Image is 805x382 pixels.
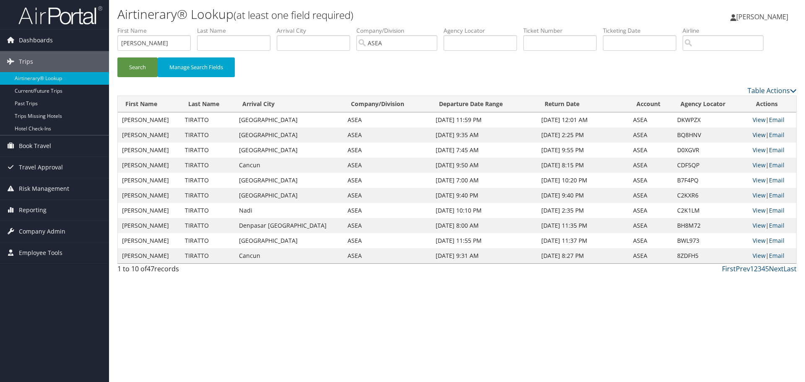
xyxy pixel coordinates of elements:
td: [DATE] 2:25 PM [537,127,629,143]
label: Ticketing Date [603,26,683,35]
td: ASEA [343,112,431,127]
td: [GEOGRAPHIC_DATA] [235,173,343,188]
td: Denpasar [GEOGRAPHIC_DATA] [235,218,343,233]
a: Email [769,131,784,139]
td: | [748,248,797,263]
td: TIRATTO [181,218,235,233]
label: Last Name [197,26,277,35]
td: [DATE] 7:00 AM [431,173,538,188]
span: Travel Approval [19,157,63,178]
td: [GEOGRAPHIC_DATA] [235,143,343,158]
td: [DATE] 12:01 AM [537,112,629,127]
td: D0XGVR [673,143,748,158]
a: First [722,264,736,273]
span: Risk Management [19,178,69,199]
a: View [753,252,766,260]
small: (at least one field required) [234,8,353,22]
td: | [748,127,797,143]
td: [DATE] 10:20 PM [537,173,629,188]
td: [DATE] 2:35 PM [537,203,629,218]
a: Email [769,161,784,169]
td: [DATE] 8:27 PM [537,248,629,263]
td: TIRATTO [181,233,235,248]
td: TIRATTO [181,158,235,173]
td: ASEA [343,143,431,158]
td: C2K1LM [673,203,748,218]
td: [PERSON_NAME] [118,158,181,173]
td: ASEA [629,112,673,127]
img: airportal-logo.png [18,5,102,25]
td: ASEA [629,158,673,173]
td: [DATE] 11:55 PM [431,233,538,248]
td: [DATE] 7:45 AM [431,143,538,158]
th: Last Name: activate to sort column ascending [181,96,235,112]
td: ASEA [343,158,431,173]
td: ASEA [629,188,673,203]
span: 47 [147,264,154,273]
td: [DATE] 9:35 AM [431,127,538,143]
a: Email [769,206,784,214]
a: 5 [765,264,769,273]
label: Ticket Number [523,26,603,35]
label: First Name [117,26,197,35]
td: ASEA [343,188,431,203]
td: CDF5QP [673,158,748,173]
a: View [753,191,766,199]
span: [PERSON_NAME] [736,12,788,21]
button: Manage Search Fields [158,57,235,77]
td: TIRATTO [181,248,235,263]
label: Airline [683,26,770,35]
td: | [748,233,797,248]
td: [PERSON_NAME] [118,233,181,248]
th: Arrival City: activate to sort column ascending [235,96,343,112]
td: ASEA [343,218,431,233]
a: View [753,131,766,139]
td: [DATE] 11:35 PM [537,218,629,233]
td: [DATE] 8:00 AM [431,218,538,233]
a: 2 [754,264,758,273]
td: [DATE] 9:55 PM [537,143,629,158]
th: Actions [748,96,797,112]
td: [GEOGRAPHIC_DATA] [235,112,343,127]
td: [PERSON_NAME] [118,248,181,263]
td: [DATE] 11:59 PM [431,112,538,127]
a: 4 [761,264,765,273]
a: View [753,176,766,184]
td: BH8M72 [673,218,748,233]
td: TIRATTO [181,112,235,127]
td: ASEA [629,203,673,218]
a: Email [769,176,784,184]
td: BWL973 [673,233,748,248]
td: [DATE] 11:37 PM [537,233,629,248]
td: BQ8HNV [673,127,748,143]
a: [PERSON_NAME] [730,4,797,29]
td: | [748,158,797,173]
td: ASEA [629,218,673,233]
th: Agency Locator: activate to sort column ascending [673,96,748,112]
td: ASEA [343,203,431,218]
span: Employee Tools [19,242,62,263]
td: B7F4PQ [673,173,748,188]
td: [DATE] 9:31 AM [431,248,538,263]
th: First Name: activate to sort column ascending [118,96,181,112]
td: | [748,112,797,127]
a: Last [784,264,797,273]
a: Email [769,146,784,154]
td: [GEOGRAPHIC_DATA] [235,127,343,143]
td: Nadi [235,203,343,218]
label: Agency Locator [444,26,523,35]
a: Table Actions [748,86,797,95]
a: View [753,206,766,214]
td: | [748,203,797,218]
td: TIRATTO [181,143,235,158]
td: ASEA [629,143,673,158]
td: [PERSON_NAME] [118,127,181,143]
td: ASEA [629,173,673,188]
div: 1 to 10 of records [117,264,278,278]
th: Company/Division [343,96,431,112]
td: | [748,173,797,188]
td: [DATE] 9:40 PM [431,188,538,203]
td: C2KXR6 [673,188,748,203]
span: Trips [19,51,33,72]
td: ASEA [343,248,431,263]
